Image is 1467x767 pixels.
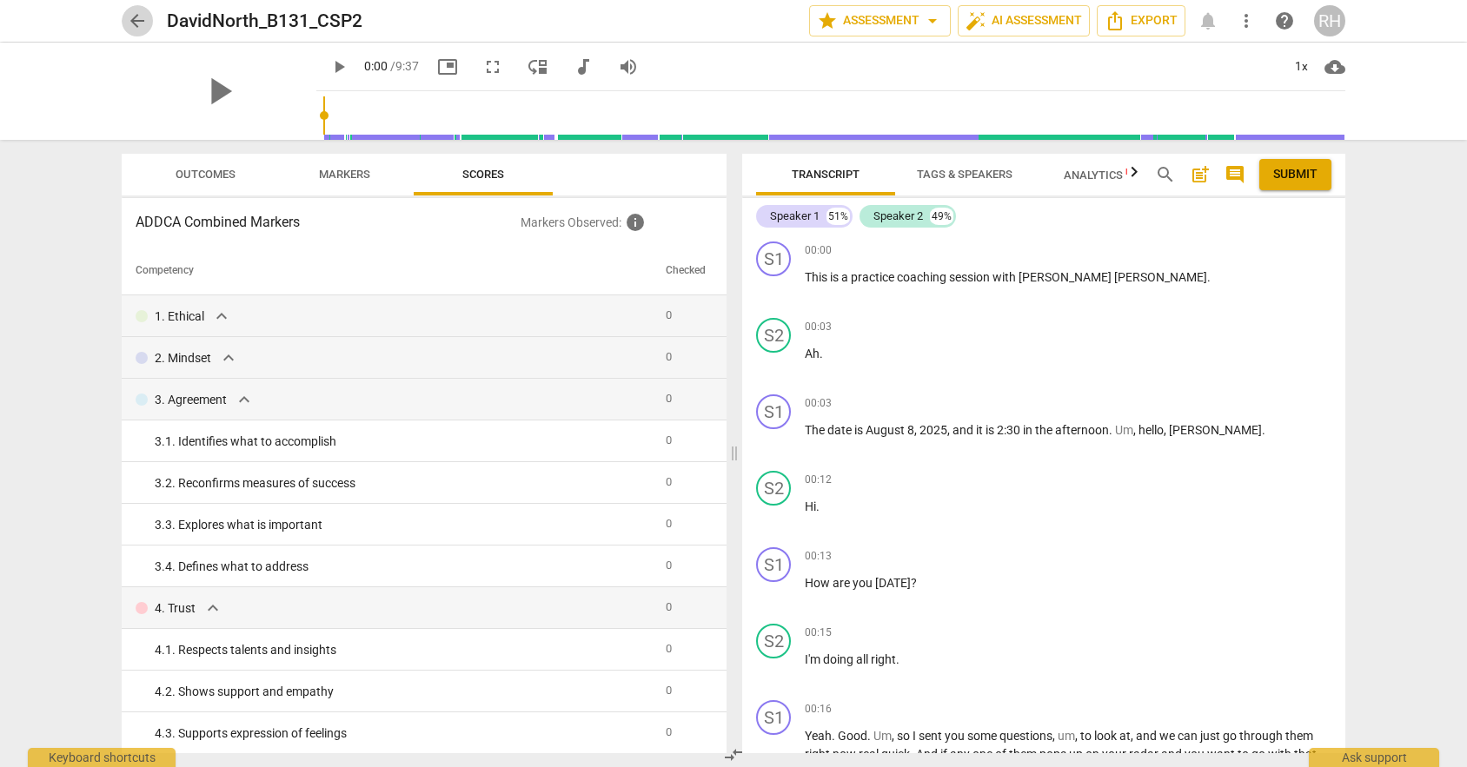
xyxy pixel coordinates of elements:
span: , [1052,729,1058,743]
span: Outcomes [176,168,236,181]
span: , [1164,423,1169,437]
div: 4. 3. Supports expression of feelings [155,724,652,743]
span: Markers [319,168,370,181]
div: 49% [930,208,953,225]
button: View player as separate pane [522,51,554,83]
span: . [1207,270,1211,284]
span: How [805,576,833,590]
span: Assessment [817,10,943,31]
span: AI Assessment [966,10,1082,31]
span: your [1102,747,1129,761]
span: post_add [1190,164,1211,185]
span: . [910,747,916,761]
span: cloud_download [1324,56,1345,77]
span: 0 [666,350,672,363]
span: want [1207,747,1238,761]
span: auto_fix_high [966,10,986,31]
span: are [833,576,853,590]
span: expand_more [202,598,223,618]
div: Change speaker [756,700,791,735]
span: , [1317,747,1319,761]
span: compare_arrows [723,744,744,765]
span: expand_more [211,306,232,327]
span: arrow_back [127,10,148,31]
span: star [817,10,838,31]
p: 1. Ethical [155,307,204,326]
span: some [967,729,999,743]
span: in [1023,423,1035,437]
span: sent [919,729,945,743]
div: RH [1314,5,1345,36]
span: 00:13 [805,549,832,564]
div: 4. 1. Respects talents and insights [155,641,652,659]
span: August [866,423,907,437]
span: right [805,747,833,761]
span: play_arrow [329,56,349,77]
span: . [820,347,823,360]
p: 3. Agreement [155,391,227,409]
span: 0 [666,433,672,446]
span: is [986,423,997,437]
span: Hi [805,499,816,513]
span: more_vert [1236,10,1257,31]
span: . [867,729,873,743]
span: play_arrow [196,69,242,114]
span: that [1294,747,1317,761]
span: Submit [1273,166,1318,183]
span: , [947,423,953,437]
span: 0 [666,684,672,697]
span: Ah [805,347,820,360]
span: we [1159,729,1178,743]
span: Inquire the support about custom evaluation criteria [625,212,646,233]
span: 0 [666,308,672,321]
span: search [1155,164,1176,185]
span: help [1274,10,1295,31]
span: can [1178,729,1200,743]
span: radar [1129,747,1161,761]
span: right [871,652,896,666]
span: go [1223,729,1239,743]
span: just [1200,729,1223,743]
span: a [841,270,851,284]
th: Competency [122,247,659,295]
span: and [1161,747,1185,761]
span: / 9:37 [390,59,419,73]
h3: ADDCA Combined Markers [136,212,521,233]
button: Picture in picture [432,51,463,83]
span: practice [851,270,897,284]
div: Change speaker [756,624,791,658]
span: 00:15 [805,625,832,640]
span: real [859,747,881,761]
span: [PERSON_NAME] [1019,270,1114,284]
span: , [892,729,897,743]
span: questions [999,729,1052,743]
span: arrow_drop_down [922,10,943,31]
span: you [1185,747,1207,761]
div: Change speaker [756,318,791,353]
div: Change speaker [756,241,791,276]
span: New [1125,167,1145,176]
span: Analytics [1064,169,1145,182]
span: pops [1039,747,1069,761]
span: and [1136,729,1159,743]
span: 2025 [919,423,947,437]
button: Play [323,51,355,83]
span: Yeah [805,729,832,743]
button: Show/Hide comments [1221,161,1249,188]
span: ? [911,576,917,590]
span: 0 [666,392,672,405]
span: [PERSON_NAME] [1114,270,1207,284]
span: is [830,270,841,284]
span: 0:00 [364,59,388,73]
span: go [1251,747,1268,761]
span: 0 [666,475,672,488]
button: Fullscreen [477,51,508,83]
span: 0 [666,725,672,738]
span: with [1268,747,1294,761]
span: . [816,499,820,513]
div: Keyboard shortcuts [28,748,176,767]
span: audiotrack [573,56,594,77]
span: , [1075,729,1080,743]
span: expand_more [218,347,239,368]
span: [PERSON_NAME] [1169,423,1262,437]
